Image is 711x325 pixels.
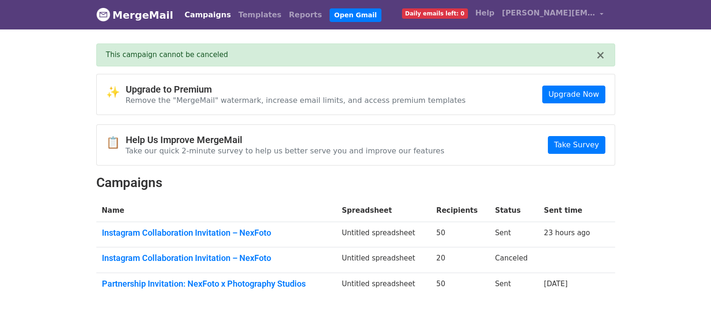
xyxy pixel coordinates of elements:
[398,4,472,22] a: Daily emails left: 0
[235,6,285,24] a: Templates
[106,136,126,150] span: 📋
[126,84,466,95] h4: Upgrade to Premium
[542,86,605,103] a: Upgrade Now
[431,222,489,247] td: 50
[502,7,596,19] span: [PERSON_NAME][EMAIL_ADDRESS][DOMAIN_NAME]
[102,228,331,238] a: Instagram Collaboration Invitation – NexFoto
[548,136,605,154] a: Take Survey
[431,273,489,298] td: 50
[106,86,126,99] span: ✨
[472,4,498,22] a: Help
[544,229,590,237] a: 23 hours ago
[102,279,331,289] a: Partnership Invitation: NexFoto x Photography Studios
[336,247,431,273] td: Untitled spreadsheet
[330,8,381,22] a: Open Gmail
[126,95,466,105] p: Remove the "MergeMail" watermark, increase email limits, and access premium templates
[431,200,489,222] th: Recipients
[489,273,539,298] td: Sent
[596,50,605,61] button: ×
[96,200,337,222] th: Name
[336,273,431,298] td: Untitled spreadsheet
[181,6,235,24] a: Campaigns
[402,8,468,19] span: Daily emails left: 0
[489,200,539,222] th: Status
[544,280,568,288] a: [DATE]
[431,247,489,273] td: 20
[96,175,615,191] h2: Campaigns
[285,6,326,24] a: Reports
[106,50,596,60] div: This campaign cannot be canceled
[539,200,603,222] th: Sent time
[96,5,173,25] a: MergeMail
[489,222,539,247] td: Sent
[336,200,431,222] th: Spreadsheet
[126,134,445,145] h4: Help Us Improve MergeMail
[96,7,110,22] img: MergeMail logo
[102,253,331,263] a: Instagram Collaboration Invitation – NexFoto
[498,4,608,26] a: [PERSON_NAME][EMAIL_ADDRESS][DOMAIN_NAME]
[126,146,445,156] p: Take our quick 2-minute survey to help us better serve you and improve our features
[336,222,431,247] td: Untitled spreadsheet
[489,247,539,273] td: Canceled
